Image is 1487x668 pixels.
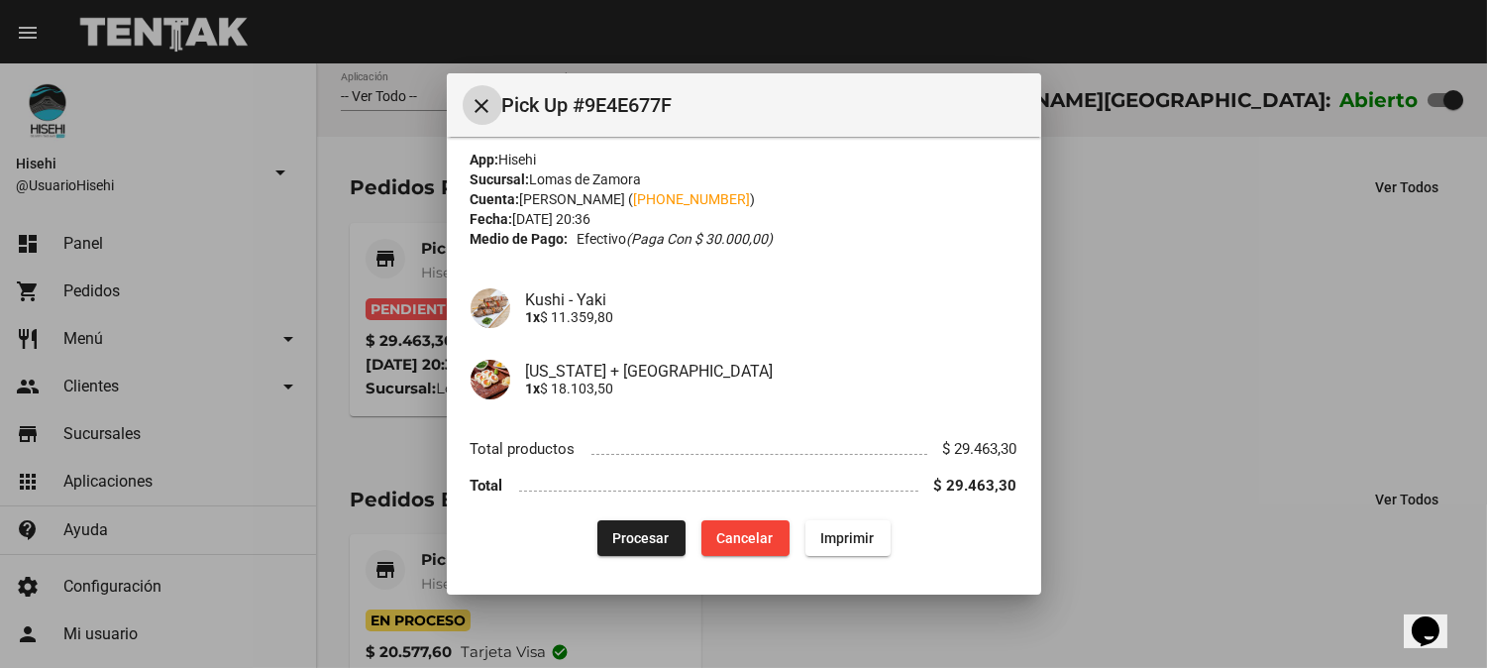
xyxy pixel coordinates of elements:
b: 1x [526,309,541,325]
img: 870d4bf0-67ed-4171-902c-ed3c29e863da.jpg [471,360,510,399]
button: Cerrar [463,85,502,125]
h4: Kushi - Yaki [526,290,1017,309]
button: Procesar [597,520,686,556]
span: Procesar [613,530,670,546]
button: Cancelar [701,520,790,556]
div: [PERSON_NAME] ( ) [471,189,1017,209]
span: Efectivo [577,229,773,249]
li: Total $ 29.463,30 [471,468,1017,504]
strong: App: [471,152,499,167]
p: $ 11.359,80 [526,309,1017,325]
mat-icon: Cerrar [471,94,494,118]
h4: [US_STATE] + [GEOGRAPHIC_DATA] [526,362,1017,381]
b: 1x [526,381,541,396]
strong: Cuenta: [471,191,520,207]
p: $ 18.103,50 [526,381,1017,396]
strong: Fecha: [471,211,513,227]
img: 7b987fcd-e744-4f1e-b0d6-6ba99692a13f.jpg [471,288,510,328]
div: Lomas de Zamora [471,169,1017,189]
strong: Sucursal: [471,171,530,187]
div: [DATE] 20:36 [471,209,1017,229]
div: Hisehi [471,150,1017,169]
span: Cancelar [717,530,774,546]
a: [PHONE_NUMBER] [634,191,751,207]
span: Pick Up #9E4E677F [502,89,1025,121]
li: Total productos $ 29.463,30 [471,431,1017,468]
i: (Paga con $ 30.000,00) [626,231,773,247]
strong: Medio de Pago: [471,229,569,249]
span: Imprimir [821,530,875,546]
iframe: chat widget [1404,589,1467,648]
button: Imprimir [805,520,891,556]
